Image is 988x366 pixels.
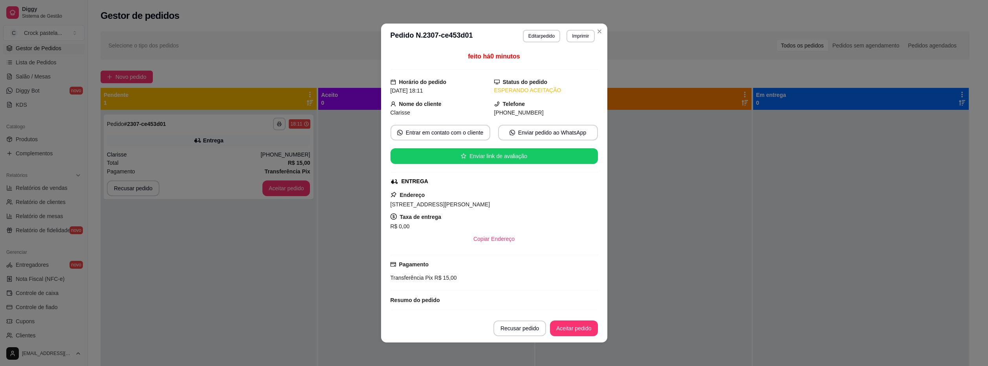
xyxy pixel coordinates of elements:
span: Transferência Pix [390,275,433,281]
strong: Nome do cliente [399,101,442,107]
strong: Taxa de entrega [400,214,442,220]
span: [DATE] 18:11 [390,87,423,94]
span: phone [494,101,500,107]
span: calendar [390,79,396,85]
span: R$ 0,00 [390,223,410,229]
strong: Pagamento [399,261,429,268]
span: whats-app [397,130,403,135]
span: [PHONE_NUMBER] [494,109,544,116]
button: starEnviar link de avaliação [390,148,598,164]
span: Clarisse [390,109,411,116]
span: feito há 0 minutos [468,53,520,60]
strong: Resumo do pedido [390,297,440,303]
button: Recusar pedido [493,320,546,336]
span: star [461,153,466,159]
span: [STREET_ADDRESS][PERSON_NAME] [390,201,490,208]
span: desktop [494,79,500,85]
span: pushpin [390,191,397,198]
div: ESPERANDO ACEITAÇÃO [494,86,598,95]
button: Copiar Endereço [467,231,521,247]
button: Editarpedido [523,30,560,42]
button: Aceitar pedido [550,320,598,336]
button: Close [593,25,606,38]
h3: Pedido N. 2307-ce453d01 [390,30,473,42]
strong: Status do pedido [503,79,548,85]
button: whats-appEnviar pedido ao WhatsApp [498,125,598,140]
strong: Endereço [400,192,425,198]
span: user [390,101,396,107]
span: R$ 15,00 [433,275,457,281]
span: whats-app [510,130,515,135]
button: Imprimir [566,30,594,42]
span: dollar [390,213,397,220]
span: credit-card [390,262,396,267]
strong: Telefone [503,101,525,107]
strong: Horário do pedido [399,79,447,85]
button: whats-appEntrar em contato com o cliente [390,125,490,140]
div: ENTREGA [401,177,428,186]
